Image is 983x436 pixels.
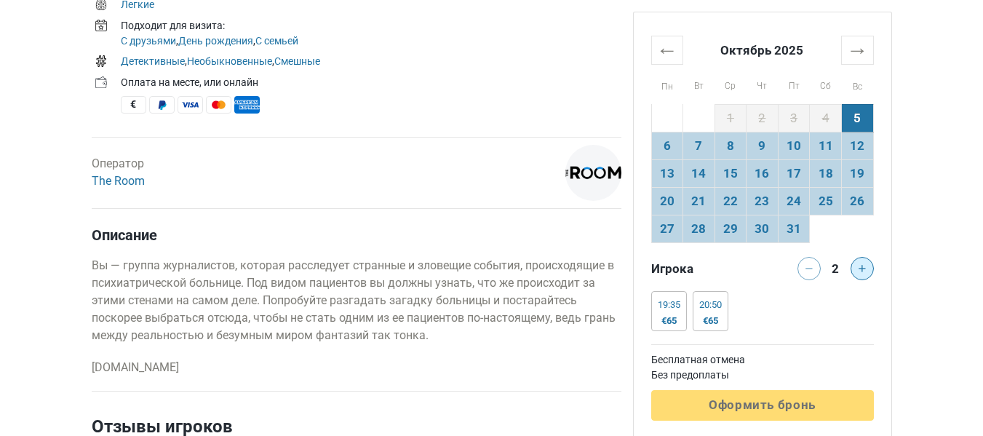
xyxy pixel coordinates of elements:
td: 2 [747,104,779,132]
td: 16 [747,159,779,187]
p: [DOMAIN_NAME] [92,359,621,376]
td: 10 [778,132,810,159]
span: Наличные [121,96,146,114]
td: 6 [651,132,683,159]
div: Игрока [645,257,763,280]
div: 19:35 [658,299,680,311]
td: 31 [778,215,810,242]
td: 8 [715,132,747,159]
span: MasterCard [206,96,231,114]
a: С семьей [255,35,298,47]
a: Смешные [274,55,320,67]
td: 14 [683,159,715,187]
a: The Room [92,174,145,188]
td: , , [121,17,621,52]
td: 30 [747,215,779,242]
span: PayPal [149,96,175,114]
td: 4 [810,104,842,132]
td: 22 [715,187,747,215]
th: Вт [683,64,715,104]
td: 23 [747,187,779,215]
td: 20 [651,187,683,215]
td: 13 [651,159,683,187]
td: Без предоплаты [651,368,874,383]
div: 2 [827,257,844,277]
div: €65 [658,315,680,327]
img: 1c9ac0159c94d8d0l.png [565,145,621,201]
th: Пт [778,64,810,104]
td: 12 [841,132,873,159]
div: 20:50 [699,299,722,311]
th: → [841,36,873,64]
td: , , [121,52,621,74]
td: 9 [747,132,779,159]
td: 11 [810,132,842,159]
td: 5 [841,104,873,132]
td: 26 [841,187,873,215]
a: День рождения [178,35,253,47]
a: Детективные [121,55,185,67]
div: Подходит для визита: [121,18,621,33]
div: Оплата на месте, или онлайн [121,75,621,90]
td: 29 [715,215,747,242]
td: 21 [683,187,715,215]
td: 15 [715,159,747,187]
td: 3 [778,104,810,132]
td: 17 [778,159,810,187]
p: Вы — группа журналистов, которая расследует странные и зловещие события, происходящие в психиатри... [92,257,621,344]
h4: Описание [92,226,621,244]
th: Ср [715,64,747,104]
th: Пн [651,64,683,104]
th: Вс [841,64,873,104]
td: 27 [651,215,683,242]
td: 24 [778,187,810,215]
td: Бесплатная отмена [651,352,874,368]
th: Сб [810,64,842,104]
th: Октябрь 2025 [683,36,842,64]
span: Visa [178,96,203,114]
th: Чт [747,64,779,104]
a: С друзьями [121,35,176,47]
td: 7 [683,132,715,159]
td: 25 [810,187,842,215]
div: €65 [699,315,722,327]
div: Оператор [92,155,145,190]
span: American Express [234,96,260,114]
td: 1 [715,104,747,132]
a: Необыкновенные [187,55,272,67]
td: 19 [841,159,873,187]
td: 18 [810,159,842,187]
th: ← [651,36,683,64]
td: 28 [683,215,715,242]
